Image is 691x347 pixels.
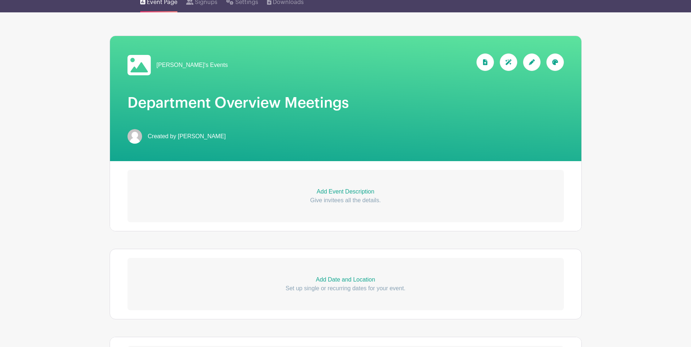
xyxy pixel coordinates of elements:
p: Add Event Description [127,187,564,196]
a: Add Event Description Give invitees all the details. [127,170,564,222]
p: Add Date and Location [127,275,564,284]
h1: Department Overview Meetings [127,94,564,112]
img: default-ce2991bfa6775e67f084385cd625a349d9dcbb7a52a09fb2fda1e96e2d18dcdb.png [127,129,142,144]
p: Set up single or recurring dates for your event. [127,284,564,293]
p: Give invitees all the details. [127,196,564,205]
a: Add Date and Location Set up single or recurring dates for your event. [127,258,564,310]
span: [PERSON_NAME]'s Events [157,61,228,69]
span: Created by [PERSON_NAME] [148,132,226,141]
a: [PERSON_NAME]'s Events [127,53,228,77]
